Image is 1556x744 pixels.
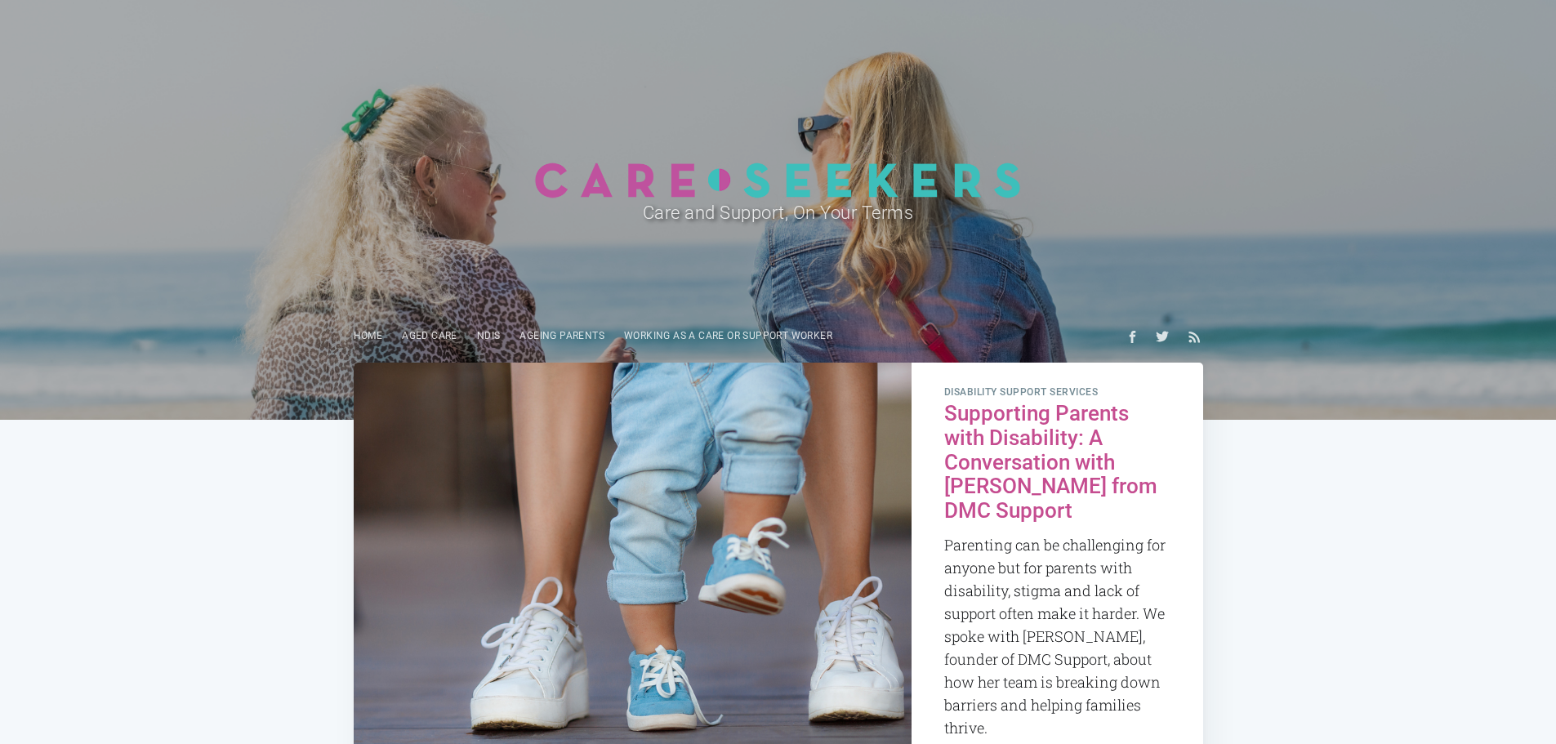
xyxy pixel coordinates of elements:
p: Parenting can be challenging for anyone but for parents with disability, stigma and lack of suppo... [944,534,1170,739]
h2: Care and Support, On Your Terms [416,198,1141,227]
a: Home [344,320,393,352]
a: NDIS [467,320,510,352]
img: Careseekers [534,162,1022,198]
a: Working as a care or support worker [614,320,842,352]
a: Aged Care [392,320,467,352]
a: Ageing parents [510,320,614,352]
h2: Supporting Parents with Disability: A Conversation with [PERSON_NAME] from DMC Support [944,402,1170,523]
span: disability support services [944,387,1170,399]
